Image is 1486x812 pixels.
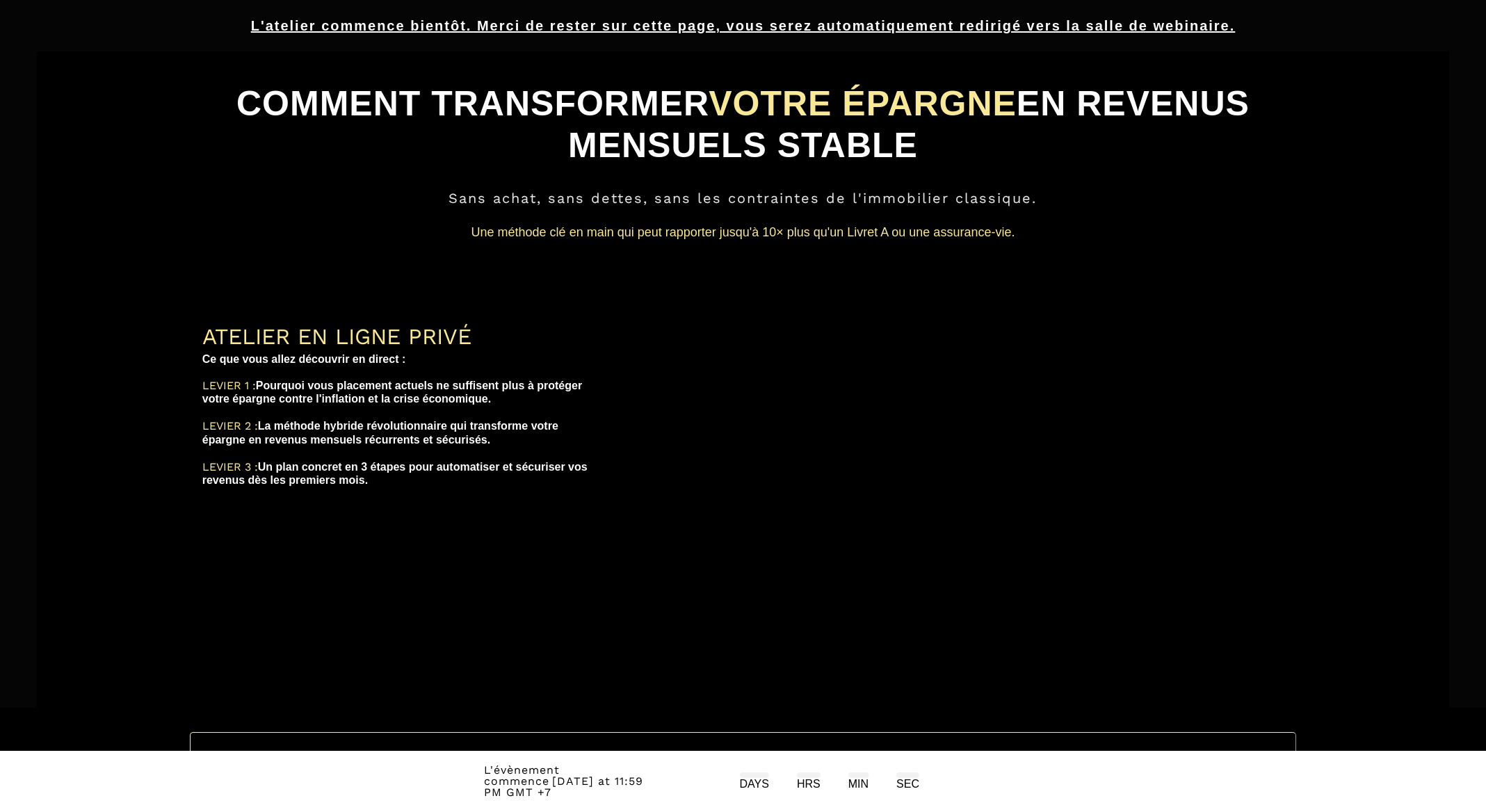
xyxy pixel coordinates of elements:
[848,778,869,790] div: MIN
[202,461,590,486] b: Un plan concret en 3 étapes pour automatiser et sécuriser vos revenus dès les premiers mois.
[202,420,562,445] b: La méthode hybride révolutionnaire qui transforme votre épargne en revenus mensuels récurrents et...
[246,745,1239,811] h1: LE WEBINAIRE SERA PRESENTÉ PAR [PERSON_NAME]
[202,76,1284,173] h1: COMMENT TRANSFORMER EN REVENUS MENSUELS STABLE
[484,763,560,788] span: L'évènement commence
[202,460,258,473] span: LEVIER 3 :
[797,778,821,790] div: HRS
[484,774,643,799] span: [DATE] at 11:59 PM GMT +7
[202,380,585,405] b: Pourquoi vous placement actuels ne suffisent plus à protéger votre épargne contre l'inflation et ...
[896,778,919,790] div: SEC
[251,18,1236,33] u: L'atelier commence bientôt. Merci de rester sur cette page, vous serez automatiquement redirigé v...
[471,225,1015,239] span: Une méthode clé en main qui peut rapporter jusqu'à 10× plus qu'un Livret A ou une assurance-vie.
[202,353,406,365] b: Ce que vous allez découvrir en direct :
[740,778,769,790] div: DAYS
[202,419,258,432] span: LEVIER 2 :
[449,190,1037,206] span: Sans achat, sans dettes, sans les contraintes de l'immobilier classique.
[202,323,592,350] div: ATELIER EN LIGNE PRIVÉ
